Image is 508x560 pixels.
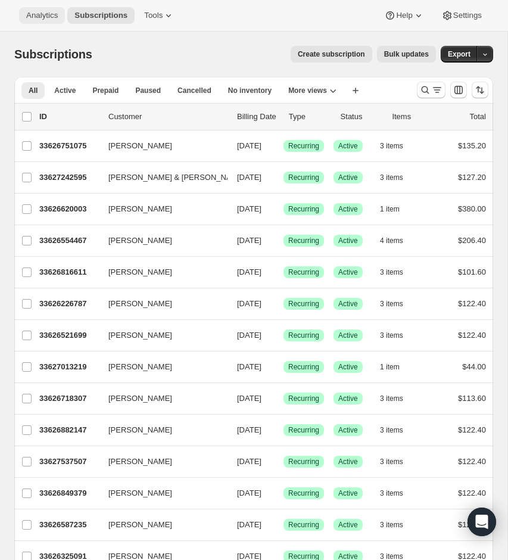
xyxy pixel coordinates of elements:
div: 33626718307[PERSON_NAME][DATE]SuccessRecurringSuccessActive3 items$113.60 [39,390,486,407]
span: [DATE] [237,520,261,529]
p: ID [39,111,99,123]
span: [DATE] [237,331,261,340]
button: Bulk updates [377,46,436,63]
span: $135.20 [458,141,486,150]
button: Analytics [19,7,65,24]
button: [PERSON_NAME] [101,452,220,471]
span: Active [338,204,358,214]
button: 3 items [380,169,416,186]
div: IDCustomerBilling DateTypeStatusItemsTotal [39,111,486,123]
span: Create subscription [298,49,365,59]
span: 3 items [380,267,403,277]
button: 4 items [380,232,416,249]
span: [DATE] [237,204,261,213]
span: [PERSON_NAME] [108,298,172,310]
span: $122.40 [458,299,486,308]
span: Prepaid [92,86,119,95]
span: [DATE] [237,362,261,371]
span: 3 items [380,425,403,435]
span: [DATE] [237,141,261,150]
span: [DATE] [237,236,261,245]
span: Export [448,49,470,59]
button: 1 item [380,201,413,217]
span: All [29,86,38,95]
p: 33626718307 [39,393,99,405]
span: Settings [453,11,482,20]
button: Create new view [346,82,365,99]
span: Active [338,394,358,403]
span: Bulk updates [384,49,429,59]
span: [PERSON_NAME] [108,140,172,152]
span: [PERSON_NAME] [108,393,172,405]
span: 3 items [380,331,403,340]
button: [PERSON_NAME] [101,231,220,250]
span: [PERSON_NAME] [108,487,172,499]
div: Items [392,111,434,123]
span: 3 items [380,173,403,182]
span: Recurring [288,394,319,403]
span: [DATE] [237,394,261,403]
span: $122.40 [458,425,486,434]
span: Active [338,331,358,340]
span: $380.00 [458,204,486,213]
span: [PERSON_NAME] [108,424,172,436]
div: 33626751075[PERSON_NAME][DATE]SuccessRecurringSuccessActive3 items$135.20 [39,138,486,154]
button: Sort the results [472,82,488,98]
span: [DATE] [237,457,261,466]
div: 33626521699[PERSON_NAME][DATE]SuccessRecurringSuccessActive3 items$122.40 [39,327,486,344]
div: 33627537507[PERSON_NAME][DATE]SuccessRecurringSuccessActive3 items$122.40 [39,453,486,470]
span: Recurring [288,425,319,435]
button: [PERSON_NAME] & [PERSON_NAME] [101,168,220,187]
span: Recurring [288,520,319,530]
p: 33626226787 [39,298,99,310]
span: Active [338,141,358,151]
p: Total [470,111,486,123]
button: [PERSON_NAME] [101,294,220,313]
span: $44.00 [462,362,486,371]
span: Active [338,457,358,466]
button: [PERSON_NAME] [101,421,220,440]
button: Customize table column order and visibility [450,82,467,98]
div: 33626849379[PERSON_NAME][DATE]SuccessRecurringSuccessActive3 items$122.40 [39,485,486,502]
p: 33626849379 [39,487,99,499]
button: Help [377,7,431,24]
button: Settings [434,7,489,24]
span: Recurring [288,489,319,498]
span: 1 item [380,362,400,372]
button: [PERSON_NAME] [101,484,220,503]
p: 33626816611 [39,266,99,278]
button: 3 items [380,485,416,502]
button: Export [441,46,478,63]
span: $122.40 [458,457,486,466]
button: Create subscription [291,46,372,63]
span: Recurring [288,267,319,277]
span: [PERSON_NAME] [108,235,172,247]
p: 33627242595 [39,172,99,183]
div: 33626882147[PERSON_NAME][DATE]SuccessRecurringSuccessActive3 items$122.40 [39,422,486,438]
button: [PERSON_NAME] [101,136,220,155]
span: Active [338,267,358,277]
div: 33627242595[PERSON_NAME] & [PERSON_NAME][DATE]SuccessRecurringSuccessActive3 items$127.20 [39,169,486,186]
span: $113.60 [458,394,486,403]
span: [PERSON_NAME] [108,519,172,531]
div: Open Intercom Messenger [468,508,496,536]
button: [PERSON_NAME] [101,200,220,219]
div: 33626816611[PERSON_NAME][DATE]SuccessRecurringSuccessActive3 items$101.60 [39,264,486,281]
p: 33626587235 [39,519,99,531]
p: 33627537507 [39,456,99,468]
div: 33626620003[PERSON_NAME][DATE]SuccessRecurringSuccessActive1 item$380.00 [39,201,486,217]
span: Recurring [288,236,319,245]
p: 33626521699 [39,329,99,341]
span: Active [338,173,358,182]
button: [PERSON_NAME] [101,389,220,408]
span: $206.40 [458,236,486,245]
span: Active [338,489,358,498]
span: Analytics [26,11,58,20]
p: Status [341,111,383,123]
p: 33626554467 [39,235,99,247]
p: 33626751075 [39,140,99,152]
span: Recurring [288,141,319,151]
span: 3 items [380,489,403,498]
div: 33626226787[PERSON_NAME][DATE]SuccessRecurringSuccessActive3 items$122.40 [39,295,486,312]
p: Billing Date [237,111,279,123]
